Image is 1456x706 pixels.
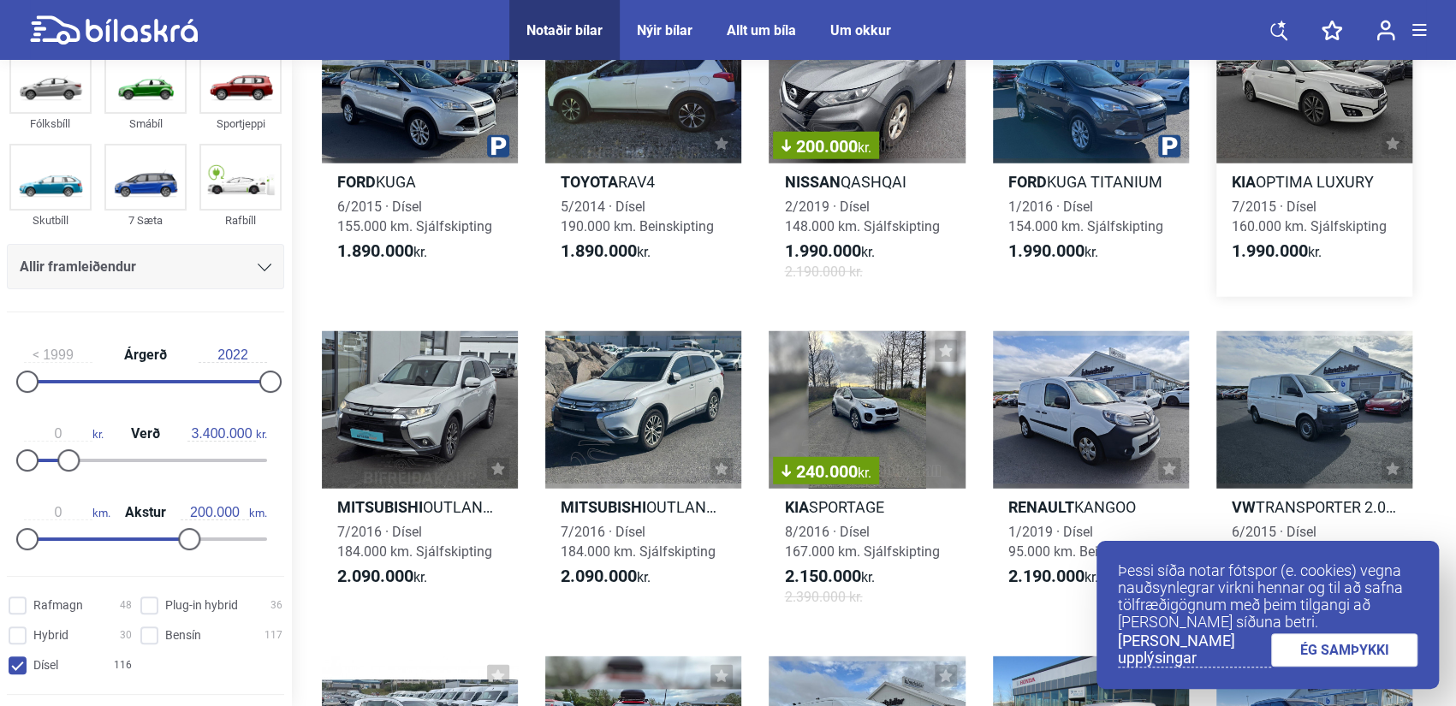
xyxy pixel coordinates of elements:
b: Ford [337,173,376,191]
h2: RAV4 [545,172,741,192]
b: Nissan [784,173,840,191]
span: kr. [1232,241,1322,262]
span: 2.390.000 kr. [784,587,862,607]
a: Nýir bílar [637,22,692,39]
span: 7/2016 · Dísel 184.000 km. Sjálfskipting [561,524,716,560]
span: 8/2016 · Dísel 167.000 km. Sjálfskipting [784,524,939,560]
b: Kia [784,498,808,516]
div: Fólksbíll [9,114,92,133]
div: Sportjeppi [199,114,282,133]
span: Bensín [165,626,201,644]
a: MitsubishiOUTLANDER7/2016 · Dísel184.000 km. Sjálfskipting2.090.000kr. [545,331,741,621]
b: 2.090.000 [337,566,413,586]
span: 30 [120,626,132,644]
span: kr. [1008,567,1098,587]
span: 7/2016 · Dísel 184.000 km. Sjálfskipting [337,524,492,560]
a: [PERSON_NAME] upplýsingar [1118,632,1271,667]
span: 6/2015 · Dísel 161.000 km. Beinskipting [1232,524,1385,560]
a: 240.000kr.KiaSPORTAGE8/2016 · Dísel167.000 km. Sjálfskipting2.150.000kr.2.390.000 kr. [769,331,965,621]
b: Toyota [561,173,618,191]
span: kr. [857,465,871,481]
span: 5/2014 · Dísel 190.000 km. Beinskipting [561,199,714,234]
span: kr. [1008,241,1098,262]
a: FordKUGA6/2015 · Dísel155.000 km. Sjálfskipting1.890.000kr. [322,7,518,297]
span: km. [24,505,110,520]
div: Skutbíll [9,211,92,230]
a: Notaðir bílar [526,22,603,39]
span: kr. [337,567,427,587]
span: 1/2016 · Dísel 154.000 km. Sjálfskipting [1008,199,1163,234]
span: kr. [24,426,104,442]
span: 2/2019 · Dísel 148.000 km. Sjálfskipting [784,199,939,234]
h2: QASHQAI [769,172,965,192]
b: VW [1232,498,1256,516]
b: 1.890.000 [337,240,413,261]
h2: KANGOO [993,497,1189,517]
span: 1/2019 · Dísel 95.000 km. Beinskipting [1008,524,1154,560]
h2: OUTLANDER [545,497,741,517]
span: 200.000 [781,138,871,155]
span: Plug-in hybrid [165,596,238,614]
h2: SPORTAGE [769,497,965,517]
h2: OPTIMA LUXURY [1216,172,1412,192]
img: parking.png [1158,135,1180,157]
b: 1.890.000 [561,240,637,261]
span: 7/2015 · Dísel 160.000 km. Sjálfskipting [1232,199,1387,234]
b: 1.990.000 [1232,240,1308,261]
h2: TRANSPORTER 2.0 TDI [1216,497,1412,517]
span: Allir framleiðendur [20,255,136,279]
span: 116 [114,656,132,674]
span: Akstur [121,506,170,519]
a: RenaultKANGOO1/2019 · Dísel95.000 km. Beinskipting2.190.000kr. [993,331,1189,621]
b: Kia [1232,173,1256,191]
img: user-login.svg [1376,20,1395,41]
div: Smábíl [104,114,187,133]
a: VWTRANSPORTER 2.0 TDI6/2015 · Dísel161.000 km. Beinskipting2.190.000kr. [1216,331,1412,621]
a: ÉG SAMÞYKKI [1271,633,1418,667]
span: 48 [120,596,132,614]
span: Dísel [33,656,58,674]
a: KiaOPTIMA LUXURY7/2015 · Dísel160.000 km. Sjálfskipting1.990.000kr. [1216,7,1412,297]
b: Mitsubishi [561,498,646,516]
span: Árgerð [120,348,171,362]
span: kr. [784,241,874,262]
div: Rafbíll [199,211,282,230]
span: 2.190.000 kr. [784,262,862,282]
b: 2.090.000 [561,566,637,586]
img: parking.png [487,135,509,157]
span: 117 [264,626,282,644]
p: Þessi síða notar fótspor (e. cookies) vegna nauðsynlegrar virkni hennar og til að safna tölfræðig... [1118,562,1417,631]
a: 200.000kr.NissanQASHQAI2/2019 · Dísel148.000 km. Sjálfskipting1.990.000kr.2.190.000 kr. [769,7,965,297]
div: 7 Sæta [104,211,187,230]
span: Hybrid [33,626,68,644]
h2: KUGA TITANIUM [993,172,1189,192]
span: 240.000 [781,463,871,480]
b: 2.190.000 [1008,566,1085,586]
span: Rafmagn [33,596,83,614]
span: km. [181,505,267,520]
h2: KUGA [322,172,518,192]
span: kr. [857,139,871,156]
h2: OUTLANDER [322,497,518,517]
b: Ford [1008,173,1047,191]
span: kr. [784,567,874,587]
b: 2.150.000 [784,566,860,586]
span: kr. [561,241,651,262]
b: 1.990.000 [784,240,860,261]
b: Mitsubishi [337,498,423,516]
span: 36 [270,596,282,614]
span: kr. [187,426,267,442]
b: Renault [1008,498,1074,516]
a: ToyotaRAV45/2014 · Dísel190.000 km. Beinskipting1.890.000kr. [545,7,741,297]
span: kr. [337,241,427,262]
span: 6/2015 · Dísel 155.000 km. Sjálfskipting [337,199,492,234]
a: Allt um bíla [727,22,796,39]
a: Um okkur [830,22,891,39]
span: kr. [561,567,651,587]
span: Verð [127,427,164,441]
a: FordKUGA TITANIUM1/2016 · Dísel154.000 km. Sjálfskipting1.990.000kr. [993,7,1189,297]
